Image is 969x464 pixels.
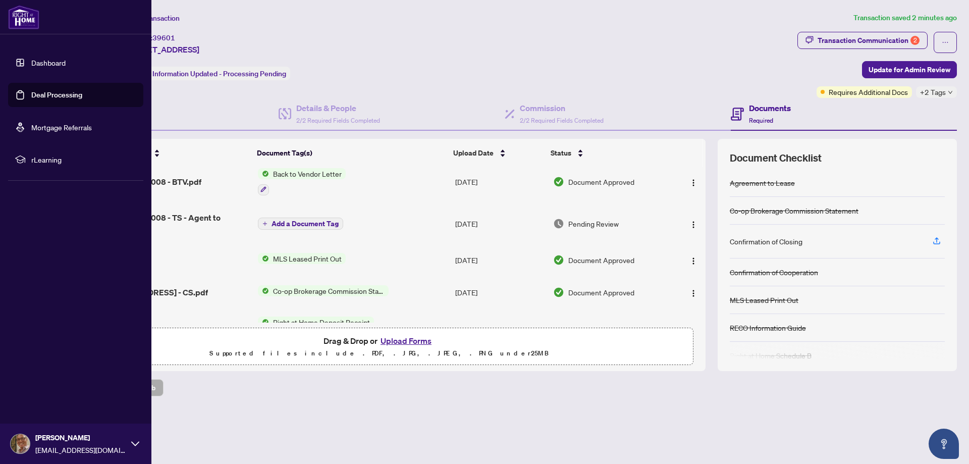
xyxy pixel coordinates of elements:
[689,257,697,265] img: Logo
[568,218,619,229] span: Pending Review
[451,244,549,276] td: [DATE]
[685,252,702,268] button: Logo
[11,434,30,453] img: Profile Icon
[520,117,604,124] span: 2/2 Required Fields Completed
[685,284,702,300] button: Logo
[126,14,180,23] span: View Transaction
[99,286,208,298] span: [STREET_ADDRESS] - CS.pdf
[258,253,346,264] button: Status IconMLS Leased Print Out
[689,179,697,187] img: Logo
[31,90,82,99] a: Deal Processing
[451,203,549,244] td: [DATE]
[553,287,564,298] img: Document Status
[258,168,269,179] img: Status Icon
[862,61,957,78] button: Update for Admin Review
[258,317,374,344] button: Status IconRight at Home Deposit Receipt
[568,287,634,298] span: Document Approved
[730,151,822,165] span: Document Checklist
[269,253,346,264] span: MLS Leased Print Out
[553,254,564,266] img: Document Status
[125,67,290,80] div: Status:
[685,174,702,190] button: Logo
[35,432,126,443] span: [PERSON_NAME]
[258,317,269,328] img: Status Icon
[258,253,269,264] img: Status Icon
[730,177,795,188] div: Agreement to Lease
[730,236,802,247] div: Confirmation of Closing
[453,147,494,159] span: Upload Date
[948,90,953,95] span: down
[568,176,634,187] span: Document Approved
[269,285,389,296] span: Co-op Brokerage Commission Statement
[272,220,339,227] span: Add a Document Tag
[258,217,343,230] button: Add a Document Tag
[730,267,818,278] div: Confirmation of Cooperation
[378,334,435,347] button: Upload Forms
[258,285,269,296] img: Status Icon
[31,58,66,67] a: Dashboard
[749,117,773,124] span: Required
[553,218,564,229] img: Document Status
[942,39,949,46] span: ellipsis
[125,43,199,56] span: [STREET_ADDRESS]
[258,218,343,230] button: Add a Document Tag
[269,317,374,328] span: Right at Home Deposit Receipt
[258,168,346,195] button: Status IconBack to Vendor Letter
[71,347,687,359] p: Supported files include .PDF, .JPG, .JPEG, .PNG under 25 MB
[797,32,928,49] button: Transaction Communication2
[449,139,547,167] th: Upload Date
[730,205,858,216] div: Co-op Brokerage Commission Statement
[730,322,806,333] div: RECO Information Guide
[929,429,959,459] button: Open asap
[818,32,920,48] div: Transaction Communication
[829,86,908,97] span: Requires Additional Docs
[95,139,253,167] th: (22) File Name
[324,334,435,347] span: Drag & Drop or
[269,168,346,179] span: Back to Vendor Letter
[296,117,380,124] span: 2/2 Required Fields Completed
[35,444,126,455] span: [EMAIL_ADDRESS][DOMAIN_NAME]
[568,254,634,266] span: Document Approved
[296,102,380,114] h4: Details & People
[910,36,920,45] div: 2
[869,62,950,78] span: Update for Admin Review
[853,12,957,24] article: Transaction saved 2 minutes ago
[451,276,549,308] td: [DATE]
[520,102,604,114] h4: Commission
[152,69,286,78] span: Information Updated - Processing Pending
[749,102,791,114] h4: Documents
[685,216,702,232] button: Logo
[689,221,697,229] img: Logo
[689,289,697,297] img: Logo
[31,123,92,132] a: Mortgage Referrals
[920,86,946,98] span: +2 Tags
[451,308,549,352] td: [DATE]
[258,285,389,296] button: Status IconCo-op Brokerage Commission Statement
[730,294,798,305] div: MLS Leased Print Out
[553,176,564,187] img: Document Status
[253,139,450,167] th: Document Tag(s)
[31,154,136,165] span: rLearning
[451,160,549,203] td: [DATE]
[547,139,668,167] th: Status
[551,147,571,159] span: Status
[262,221,267,226] span: plus
[8,5,39,29] img: logo
[65,328,693,366] span: Drag & Drop orUpload FormsSupported files include .PDF, .JPG, .JPEG, .PNG under25MB
[99,212,249,236] span: 2221 Yonge 3008 - TS - Agent to Review.pdf
[152,33,175,42] span: 39601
